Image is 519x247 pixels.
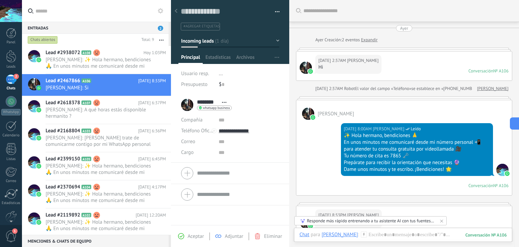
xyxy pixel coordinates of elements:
a: Lead #2168804 A103 [DATE] 6:36PM [PERSON_NAME]: [PERSON_NAME] trate de comunicarme contigo por mi... [22,124,171,152]
span: ... [219,70,223,77]
span: Fernando [318,111,354,117]
div: Calendario [1,133,21,138]
span: A108 [81,50,91,55]
span: Hoy 1:03PM [144,49,166,56]
div: Ayer [315,37,324,43]
span: Lead #2938072 [46,49,80,56]
span: [PERSON_NAME]: Si [46,85,153,91]
div: Dame unos minutos y te escribo. ¡Bendiciones! 🌟 [344,166,490,173]
img: waba.svg [36,220,41,225]
div: ✨ Hola hermano, bendiciones 🙏 [344,132,490,139]
span: 1 [12,228,18,234]
div: Entradas [22,22,169,34]
img: waba.svg [36,192,41,197]
div: Chats abiertos [28,36,58,44]
span: Adjuntar [225,233,243,240]
div: Prepárate para recibir la orientación que necesitas 🔮 [344,159,490,166]
span: El valor del campo «Teléfono» [355,85,412,92]
div: Conversación [468,183,493,188]
span: Archivos [236,54,254,64]
span: Fernando [347,212,379,219]
span: A103 [81,129,91,133]
span: [DATE] 12:20AM [135,212,166,219]
span: para [311,231,320,238]
div: Hi [318,64,378,71]
span: Correo [181,138,195,145]
span: Lead #2119892 [46,212,80,219]
span: [DATE] 6:45PM [138,156,166,162]
a: Lead #2119892 A102 [DATE] 12:20AM [PERSON_NAME]: ✨ Hola hermano, bendiciones 🙏 En unos minutos me... [22,208,171,236]
div: [DATE] 2:37AM [315,85,344,92]
span: [DATE] 4:17PM [138,184,166,190]
a: Expandir [361,37,377,43]
span: se establece en «[PHONE_NUMBER]» [411,85,480,92]
a: [PERSON_NAME] [477,85,509,92]
a: Lead #2618378 A107 [DATE] 6:37PM [PERSON_NAME]: A qué horas estás disponible hermanito ? [22,96,171,124]
span: [DATE] 8:33PM [138,77,166,84]
div: Responde más rápido entrenando a tu asistente AI con tus fuentes de datos [307,218,435,224]
div: 106 [465,232,507,238]
div: Compañía [181,115,214,126]
span: Usuario resp. [181,70,209,77]
div: Panel [1,40,21,45]
span: [PERSON_NAME]: ✨ Hola hermana, bendiciones 🙏 En unos minutos me comunicaré desde mi número person... [46,191,153,204]
span: Fernando [302,108,314,120]
span: Lead #2370694 [46,184,80,190]
span: Lead #2618378 [46,99,80,106]
div: № A106 [493,68,509,74]
div: Fernando [322,231,358,238]
span: [PERSON_NAME]: ✨ Hola hermano, bendiciones 🙏 En unos minutos me comunicaré desde mi número person... [46,57,153,69]
span: Lead #2168804 [46,128,80,134]
div: Estadísticas [1,201,21,205]
span: Principal [181,54,200,64]
span: 2 [14,74,19,79]
span: [PERSON_NAME]: A qué horas estás disponible hermanito ? [46,107,153,119]
div: Ayer [400,25,408,31]
img: waba.svg [311,115,315,120]
div: WhatsApp [1,109,21,115]
span: [PERSON_NAME]: ✨ Hola hermano, bendiciones 🙏 En unos minutos me comunicaré desde mi número person... [46,219,153,232]
span: Aceptar [188,233,204,240]
div: En unos minutos me comunicaré desde mi número personal 📲 para atender tu consulta gratuita por vi... [344,139,490,153]
span: 2 eventos [342,37,360,43]
span: : [358,231,359,238]
span: Fernando [347,57,378,64]
span: A107 [81,100,91,105]
span: #agregar etiquetas [183,24,220,29]
img: waba.svg [36,86,41,90]
span: 2 [158,26,163,31]
a: Lead #2370694 A104 [DATE] 4:17PM [PERSON_NAME]: ✨ Hola hermana, bendiciones 🙏 En unos minutos me ... [22,180,171,208]
img: waba.svg [36,108,41,112]
div: [DATE] 8:33PM [318,212,347,219]
div: Correo [1,179,21,183]
span: Leído [411,126,421,132]
div: [DATE] 8:00AM [344,126,373,132]
div: № A106 [493,183,509,188]
div: $ [219,79,279,90]
img: waba.svg [36,164,41,169]
div: Listas [1,157,21,161]
div: Total: 9 [139,37,154,43]
a: Lead #2938072 A108 Hoy 1:03PM [PERSON_NAME]: ✨ Hola hermano, bendiciones 🙏 En unos minutos me com... [22,46,171,74]
span: Lead #2467866 [46,77,80,84]
div: Tu número de cita es 7865 🗝️ [344,153,490,159]
div: Menciones & Chats de equipo [22,235,169,247]
span: Fernando [300,62,312,74]
span: Teléfono Oficina [181,128,216,134]
span: [DATE] 6:36PM [138,128,166,134]
span: whatsapp business [203,106,230,110]
span: [DATE] 6:37PM [138,99,166,106]
img: waba.svg [505,171,510,176]
div: Conversación [468,68,493,74]
div: [DATE] 2:37AM [318,57,347,64]
span: Julian Cortes (Sales Office) [373,126,404,132]
span: Julian Cortes [496,164,509,176]
span: A104 [81,185,91,189]
img: waba.svg [308,224,313,228]
span: Estadísticas [205,54,231,64]
span: A102 [81,213,91,217]
span: [PERSON_NAME]: ✨ Hola hermano, bendiciones 🙏 En unos minutos me comunicaré desde mi número person... [46,163,153,176]
div: Presupuesto [181,79,214,90]
div: Leads [1,65,21,69]
button: Correo [181,136,195,147]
